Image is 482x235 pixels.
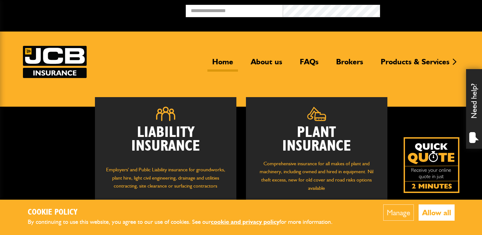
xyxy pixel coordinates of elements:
button: Manage [383,204,414,221]
a: Get your insurance quote isn just 2-minutes [404,137,459,193]
p: Comprehensive insurance for all makes of plant and machinery, including owned and hired in equipm... [255,160,378,192]
button: Broker Login [380,5,477,15]
a: Brokers [331,57,368,72]
a: FAQs [295,57,323,72]
a: JCB Insurance Services [23,46,87,78]
button: Allow all [419,204,455,221]
img: Quick Quote [404,137,459,193]
a: Products & Services [376,57,454,72]
h2: Plant Insurance [255,126,378,153]
h2: Cookie Policy [28,208,343,217]
img: JCB Insurance Services logo [23,46,87,78]
a: Home [207,57,238,72]
div: Need help? [466,69,482,149]
a: About us [246,57,287,72]
p: Employers' and Public Liability insurance for groundworks, plant hire, light civil engineering, d... [104,166,227,196]
a: cookie and privacy policy [211,218,279,225]
p: By continuing to use this website, you agree to our use of cookies. See our for more information. [28,217,343,227]
h2: Liability Insurance [104,126,227,160]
